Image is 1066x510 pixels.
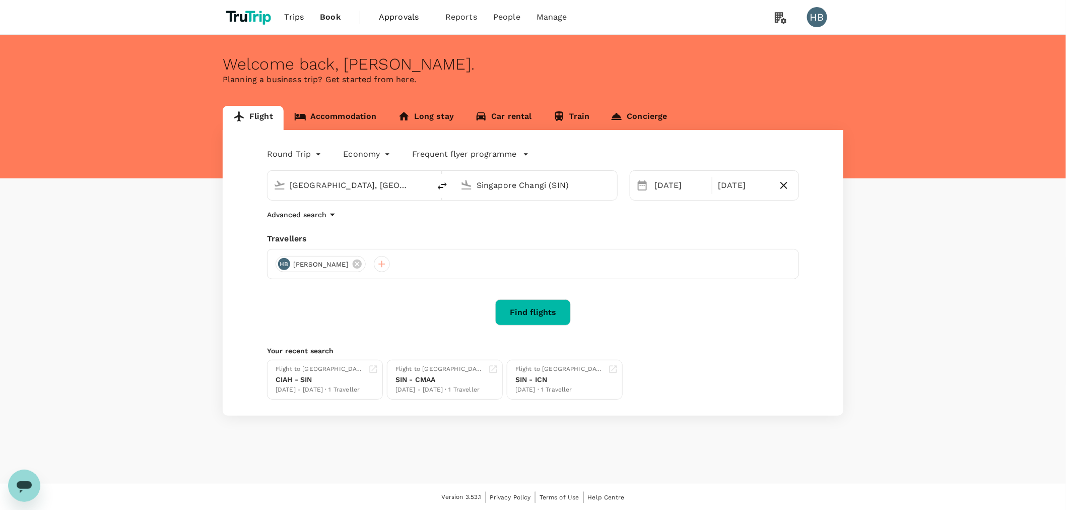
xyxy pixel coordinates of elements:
div: Round Trip [267,146,323,162]
div: Travellers [267,233,799,245]
span: Book [320,11,341,23]
button: Open [423,184,425,186]
a: Car rental [464,106,543,130]
div: Flight to [GEOGRAPHIC_DATA] [515,364,604,374]
div: [DATE] [650,175,710,196]
p: Advanced search [267,210,326,220]
span: Privacy Policy [490,494,531,501]
button: Frequent flyer programme [413,148,529,160]
input: Depart from [290,177,409,193]
div: [DATE] - [DATE] · 1 Traveller [276,385,364,395]
div: CIAH - SIN [276,374,364,385]
span: Approvals [379,11,429,23]
span: Version 3.53.1 [442,492,482,502]
button: Open [610,184,612,186]
span: Help Centre [588,494,625,501]
span: [PERSON_NAME] [287,260,355,270]
button: Find flights [495,299,571,326]
div: HB [807,7,827,27]
img: TruTrip logo [223,6,277,28]
div: SIN - ICN [515,374,604,385]
a: Train [543,106,601,130]
div: [DATE] - [DATE] · 1 Traveller [395,385,484,395]
p: Frequent flyer programme [413,148,517,160]
input: Going to [477,177,596,193]
div: SIN - CMAA [395,374,484,385]
a: Long stay [387,106,464,130]
button: delete [430,174,454,198]
a: Terms of Use [540,492,579,503]
span: Terms of Use [540,494,579,501]
div: [DATE] [714,175,774,196]
button: Advanced search [267,209,339,221]
span: People [493,11,520,23]
iframe: Button to launch messaging window [8,470,40,502]
a: Accommodation [284,106,387,130]
div: Economy [344,146,392,162]
span: Reports [445,11,477,23]
div: [DATE] · 1 Traveller [515,385,604,395]
a: Flight [223,106,284,130]
a: Help Centre [588,492,625,503]
div: Flight to [GEOGRAPHIC_DATA] [395,364,484,374]
div: Flight to [GEOGRAPHIC_DATA] [276,364,364,374]
div: Welcome back , [PERSON_NAME] . [223,55,843,74]
div: HB [278,258,290,270]
div: HB[PERSON_NAME] [276,256,366,272]
span: Trips [285,11,304,23]
p: Planning a business trip? Get started from here. [223,74,843,86]
span: Manage [537,11,567,23]
a: Concierge [600,106,678,130]
a: Privacy Policy [490,492,531,503]
p: Your recent search [267,346,799,356]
